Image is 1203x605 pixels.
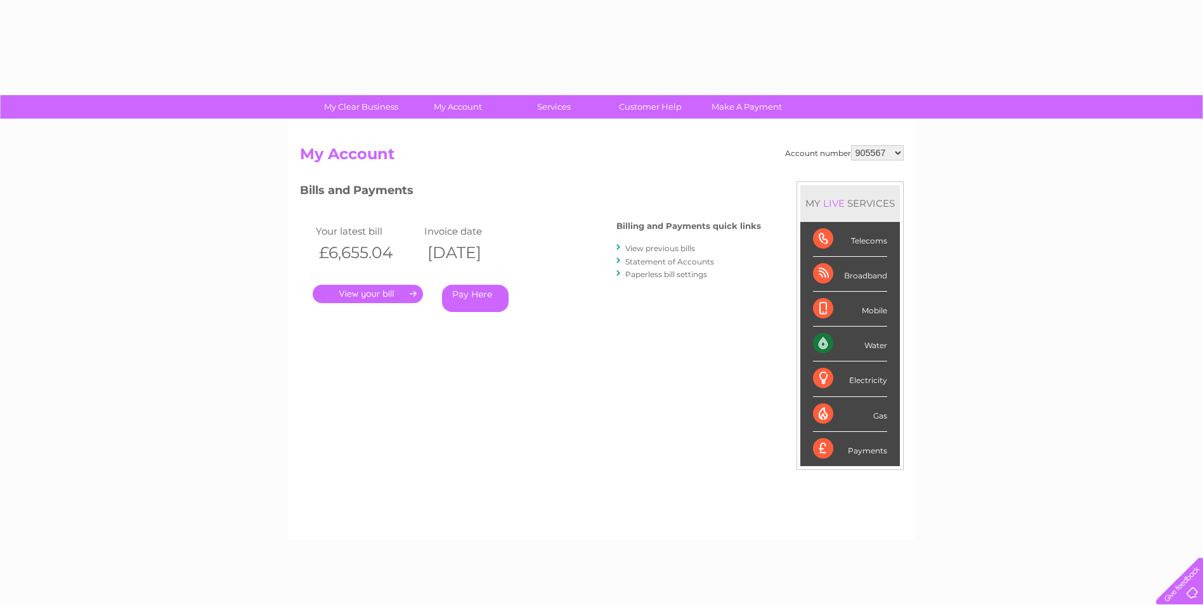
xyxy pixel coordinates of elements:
[313,240,421,266] th: £6,655.04
[625,257,714,266] a: Statement of Accounts
[309,95,413,119] a: My Clear Business
[821,197,847,209] div: LIVE
[813,292,887,327] div: Mobile
[813,361,887,396] div: Electricity
[616,221,761,231] h4: Billing and Payments quick links
[625,244,695,253] a: View previous bills
[813,257,887,292] div: Broadband
[421,223,530,240] td: Invoice date
[625,270,707,279] a: Paperless bill settings
[405,95,510,119] a: My Account
[313,285,423,303] a: .
[785,145,904,160] div: Account number
[502,95,606,119] a: Services
[813,222,887,257] div: Telecoms
[442,285,509,312] a: Pay Here
[300,145,904,169] h2: My Account
[800,185,900,221] div: MY SERVICES
[694,95,799,119] a: Make A Payment
[813,397,887,432] div: Gas
[313,223,421,240] td: Your latest bill
[421,240,530,266] th: [DATE]
[300,181,761,204] h3: Bills and Payments
[813,432,887,466] div: Payments
[813,327,887,361] div: Water
[598,95,703,119] a: Customer Help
